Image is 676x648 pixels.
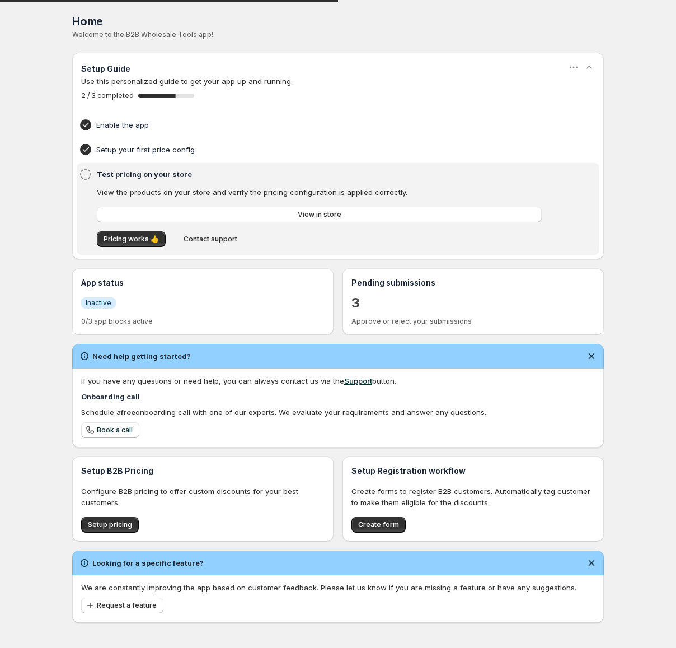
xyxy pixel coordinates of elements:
button: Pricing works 👍 [97,231,166,247]
span: Create form [358,520,399,529]
button: Contact support [177,231,244,247]
a: 3 [351,294,360,312]
p: Use this personalized guide to get your app up and running. [81,76,595,87]
div: Schedule a onboarding call with one of our experts. We evaluate your requirements and answer any ... [81,407,595,418]
a: Book a call [81,422,139,438]
a: View in store [97,207,542,222]
a: InfoInactive [81,297,116,309]
b: free [121,408,135,417]
p: 0/3 app blocks active [81,317,325,326]
button: Dismiss notification [584,348,599,364]
h2: Looking for a specific feature? [92,557,204,568]
h4: Onboarding call [81,391,595,402]
h3: Pending submissions [351,277,595,288]
p: We are constantly improving the app based on customer feedback. Please let us know if you are mis... [81,582,595,593]
span: Book a call [97,426,133,435]
span: View in store [298,210,341,219]
h4: Test pricing on your store [97,169,545,180]
div: If you have any questions or need help, you can always contact us via the button. [81,375,595,386]
h4: Setup your first price config [96,144,545,155]
h3: App status [81,277,325,288]
button: Create form [351,517,406,533]
button: Request a feature [81,598,163,613]
p: Configure B2B pricing to offer custom discounts for your best customers. [81,486,325,508]
h3: Setup Guide [81,63,130,74]
h3: Setup Registration workflow [351,465,595,477]
span: Pricing works 👍 [104,235,159,244]
h2: Need help getting started? [92,351,191,362]
span: Request a feature [97,601,157,610]
a: Support [344,376,372,385]
button: Dismiss notification [584,555,599,571]
h3: Setup B2B Pricing [81,465,325,477]
span: Setup pricing [88,520,132,529]
p: Create forms to register B2B customers. Automatically tag customer to make them eligible for the ... [351,486,595,508]
span: 2 / 3 completed [81,91,134,100]
p: Welcome to the B2B Wholesale Tools app! [72,30,604,39]
span: Inactive [86,299,111,307]
span: Contact support [184,235,237,244]
button: Setup pricing [81,517,139,533]
p: Approve or reject your submissions [351,317,595,326]
span: Home [72,15,103,28]
p: View the products on your store and verify the pricing configuration is applied correctly. [97,187,542,198]
h4: Enable the app [96,119,545,130]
